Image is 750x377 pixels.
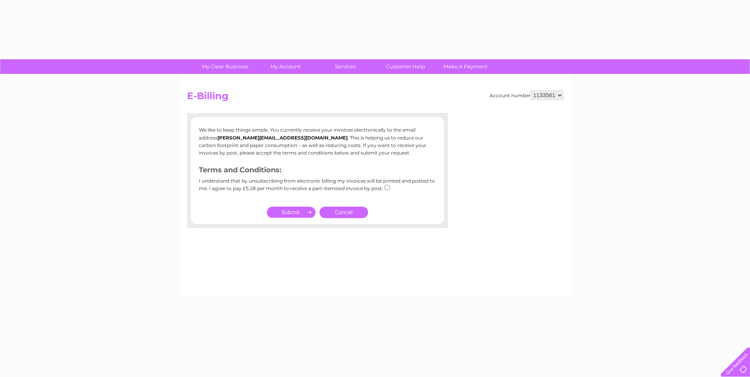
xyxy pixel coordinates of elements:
[199,126,436,156] p: We like to keep things simple. You currently receive your invoices electronically to the email ad...
[199,164,436,178] h3: Terms and Conditions:
[253,59,318,74] a: My Account
[319,207,368,218] a: Cancel
[313,59,378,74] a: Services
[199,178,436,197] div: I understand that by unsubscribing from electronic billing my invoices will be printed and posted...
[187,90,563,106] h2: E-Billing
[217,135,348,141] b: [PERSON_NAME][EMAIL_ADDRESS][DOMAIN_NAME]
[267,207,315,218] input: Submit
[489,90,563,100] div: Account number
[373,59,438,74] a: Customer Help
[433,59,498,74] a: Make A Payment
[193,59,258,74] a: My Clear Business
